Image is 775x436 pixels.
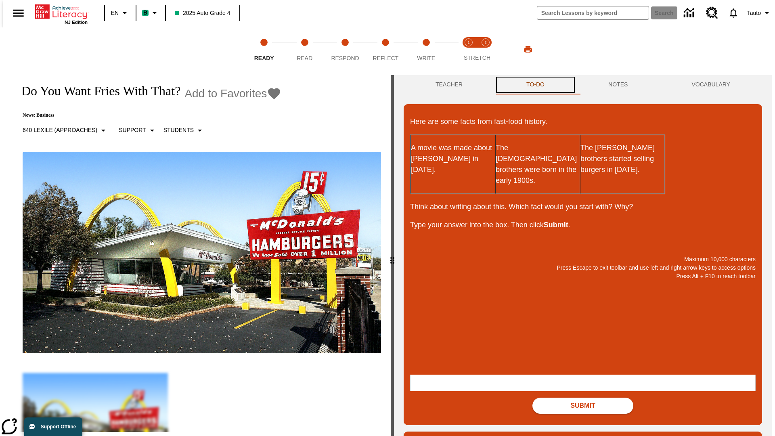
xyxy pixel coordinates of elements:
[362,27,409,72] button: Reflect step 4 of 5
[3,6,118,14] body: Maximum 10,000 characters Press Escape to exit toolbar and use left and right arrow keys to acces...
[404,75,762,94] div: Instructional Panel Tabs
[111,9,119,17] span: EN
[701,2,723,24] a: Resource Center, Will open in new tab
[537,6,649,19] input: search field
[24,417,82,436] button: Support Offline
[747,9,761,17] span: Tauto
[107,6,133,20] button: Language: EN, Select a language
[474,27,497,72] button: Stretch Respond step 2 of 2
[679,2,701,24] a: Data Center
[322,27,369,72] button: Respond step 3 of 5
[23,126,97,134] p: 640 Lexile (Approaches)
[65,20,88,25] span: NJ Edition
[515,42,541,57] button: Print
[13,84,180,99] h1: Do You Want Fries With That?
[484,40,486,44] text: 2
[331,55,359,61] span: Respond
[496,143,580,186] p: The [DEMOGRAPHIC_DATA] brothers were born in the early 1900s.
[391,75,394,436] div: Press Enter or Spacebar and then press right and left arrow keys to move the slider
[297,55,312,61] span: Read
[143,8,147,18] span: B
[19,123,111,138] button: Select Lexile, 640 Lexile (Approaches)
[723,2,744,23] a: Notifications
[163,126,194,134] p: Students
[13,112,281,118] p: News: Business
[35,3,88,25] div: Home
[241,27,287,72] button: Ready step 1 of 5
[119,126,146,134] p: Support
[544,221,568,229] strong: Submit
[410,220,756,231] p: Type your answer into the box. Then click .
[184,87,267,100] span: Add to Favorites
[494,75,576,94] button: TO-DO
[403,27,450,72] button: Write step 5 of 5
[23,152,381,354] img: One of the first McDonald's stores, with the iconic red sign and golden arches.
[532,398,633,414] button: Submit
[467,40,469,44] text: 1
[417,55,435,61] span: Write
[160,123,208,138] button: Select Student
[3,75,391,432] div: reading
[411,143,495,175] p: A movie was made about [PERSON_NAME] in [DATE].
[410,255,756,264] p: Maximum 10,000 characters
[457,27,480,72] button: Stretch Read step 1 of 2
[6,1,30,25] button: Open side menu
[254,55,274,61] span: Ready
[404,75,494,94] button: Teacher
[744,6,775,20] button: Profile/Settings
[660,75,762,94] button: VOCABULARY
[576,75,660,94] button: NOTES
[464,55,490,61] span: STRETCH
[373,55,399,61] span: Reflect
[410,264,756,272] p: Press Escape to exit toolbar and use left and right arrow keys to access options
[115,123,160,138] button: Scaffolds, Support
[410,116,756,127] p: Here are some facts from fast-food history.
[41,424,76,430] span: Support Offline
[410,272,756,281] p: Press Alt + F10 to reach toolbar
[410,201,756,212] p: Think about writing about this. Which fact would you start with? Why?
[184,86,281,101] button: Add to Favorites - Do You Want Fries With That?
[281,27,328,72] button: Read step 2 of 5
[394,75,772,436] div: activity
[175,9,230,17] span: 2025 Auto Grade 4
[580,143,664,175] p: The [PERSON_NAME] brothers started selling burgers in [DATE].
[139,6,163,20] button: Boost Class color is mint green. Change class color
